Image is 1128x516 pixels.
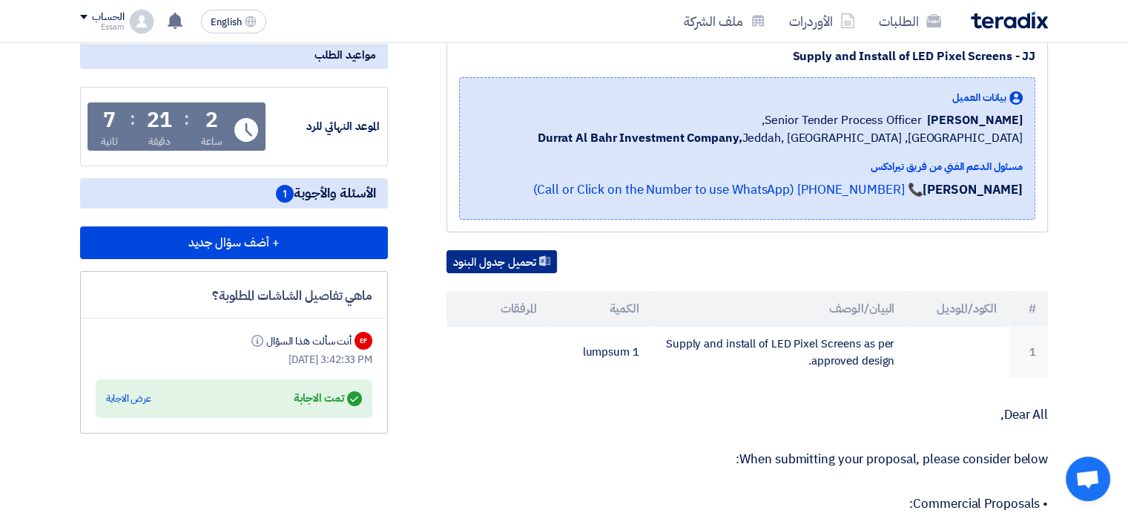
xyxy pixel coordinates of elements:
[762,111,921,129] span: Senior Tender Process Officer,
[538,129,1023,147] span: Jeddah, [GEOGRAPHIC_DATA] ,[GEOGRAPHIC_DATA]
[96,287,372,306] div: ماهي تفاصيل الشاشات المطلوبة؟
[201,10,266,33] button: English
[130,105,135,132] div: :
[867,4,953,39] a: الطلبات
[276,184,376,203] span: الأسئلة والأجوبة
[106,391,151,406] div: عرض الاجابة
[1009,327,1048,378] td: 1
[92,11,124,24] div: الحساب
[459,48,1035,65] div: Supply and Install of LED Pixel Screens - JJ
[446,408,1048,422] p: Dear All,
[148,134,171,149] div: دقيقة
[927,111,1023,129] span: [PERSON_NAME]
[205,110,218,131] div: 2
[446,452,1048,467] p: When submitting your proposal, please consider below:
[80,226,388,259] button: + أضف سؤال جديد
[549,327,651,378] td: 1 lumpsum
[651,327,907,378] td: Supply and install of LED Pixel Screens as per approved design.
[777,4,867,39] a: الأوردرات
[549,291,651,327] th: الكمية
[211,17,242,27] span: English
[1009,291,1048,327] th: #
[651,291,907,327] th: البيان/الوصف
[147,110,172,131] div: 21
[80,41,388,69] div: مواعيد الطلب
[101,134,118,149] div: ثانية
[446,497,1048,512] p: • Commercial Proposals:
[276,185,294,203] span: 1
[248,333,352,349] div: أنت سألت هذا السؤال
[201,134,222,149] div: ساعة
[1066,457,1110,501] a: Open chat
[971,12,1048,29] img: Teradix logo
[538,129,742,147] b: Durrat Al Bahr Investment Company,
[96,352,372,368] div: [DATE] 3:42:33 PM
[268,118,380,135] div: الموعد النهائي للرد
[532,180,923,199] a: 📞 [PHONE_NUMBER] (Call or Click on the Number to use WhatsApp)
[103,110,116,131] div: 7
[354,332,372,350] div: EF
[184,105,189,132] div: :
[80,23,124,31] div: Essam
[923,180,1023,199] strong: [PERSON_NAME]
[906,291,1009,327] th: الكود/الموديل
[532,159,1023,174] div: مسئول الدعم الفني من فريق تيرادكس
[672,4,777,39] a: ملف الشركة
[294,388,362,409] div: تمت الاجابة
[446,250,557,274] button: تحميل جدول البنود
[130,10,154,33] img: profile_test.png
[446,291,549,327] th: المرفقات
[952,90,1006,105] span: بيانات العميل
